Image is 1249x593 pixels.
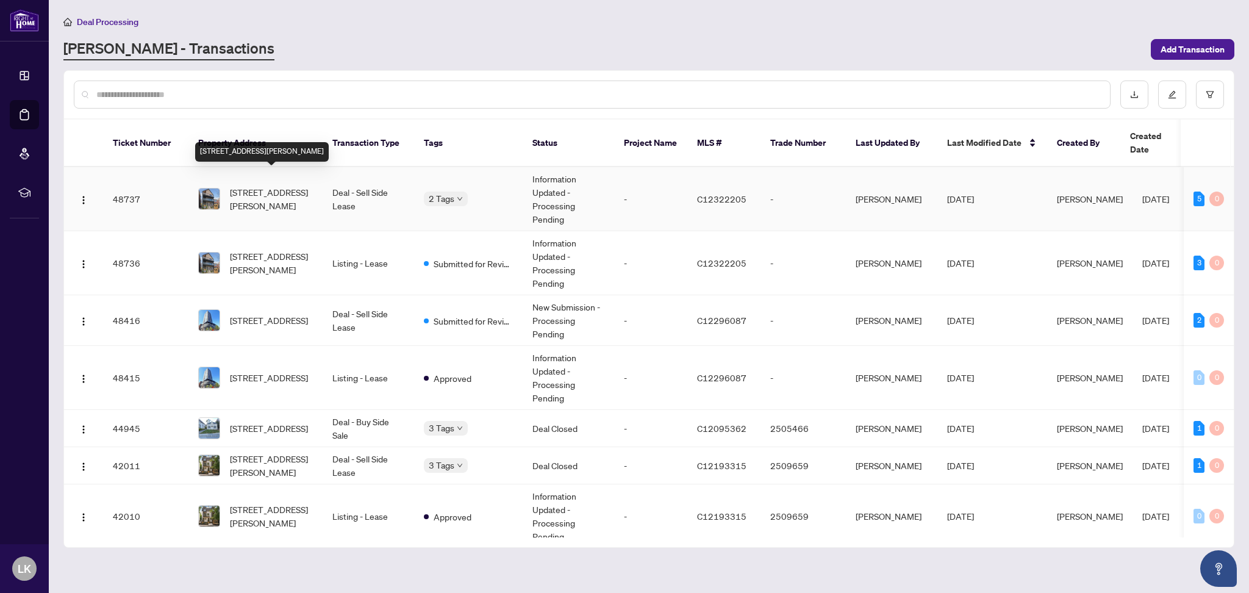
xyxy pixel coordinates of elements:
[1142,460,1169,471] span: [DATE]
[1151,39,1234,60] button: Add Transaction
[1142,423,1169,434] span: [DATE]
[523,447,614,484] td: Deal Closed
[323,120,414,167] th: Transaction Type
[103,447,188,484] td: 42011
[1194,256,1204,270] div: 3
[614,167,687,231] td: -
[1142,315,1169,326] span: [DATE]
[523,295,614,346] td: New Submission - Processing Pending
[697,372,746,383] span: C12296087
[846,120,937,167] th: Last Updated By
[1161,40,1225,59] span: Add Transaction
[199,455,220,476] img: thumbnail-img
[523,346,614,410] td: Information Updated - Processing Pending
[1142,257,1169,268] span: [DATE]
[1194,313,1204,328] div: 2
[1120,120,1206,167] th: Created Date
[846,410,937,447] td: [PERSON_NAME]
[687,120,760,167] th: MLS #
[697,257,746,268] span: C12322205
[79,317,88,326] img: Logo
[1194,370,1204,385] div: 0
[457,462,463,469] span: down
[434,372,471,385] span: Approved
[1057,193,1123,204] span: [PERSON_NAME]
[1209,421,1224,436] div: 0
[1057,257,1123,268] span: [PERSON_NAME]
[74,419,93,438] button: Logo
[846,346,937,410] td: [PERSON_NAME]
[760,346,846,410] td: -
[414,120,523,167] th: Tags
[1130,90,1139,99] span: download
[230,371,308,384] span: [STREET_ADDRESS]
[760,484,846,548] td: 2509659
[1196,81,1224,109] button: filter
[947,372,974,383] span: [DATE]
[1209,256,1224,270] div: 0
[74,253,93,273] button: Logo
[74,456,93,475] button: Logo
[199,418,220,439] img: thumbnail-img
[79,462,88,472] img: Logo
[760,167,846,231] td: -
[760,447,846,484] td: 2509659
[323,231,414,295] td: Listing - Lease
[77,16,138,27] span: Deal Processing
[199,189,220,209] img: thumbnail-img
[457,196,463,202] span: down
[760,295,846,346] td: -
[697,423,746,434] span: C12095362
[947,511,974,522] span: [DATE]
[230,422,308,435] span: [STREET_ADDRESS]
[434,510,471,523] span: Approved
[1142,372,1169,383] span: [DATE]
[846,295,937,346] td: [PERSON_NAME]
[1120,81,1148,109] button: download
[1142,511,1169,522] span: [DATE]
[614,447,687,484] td: -
[429,458,454,472] span: 3 Tags
[103,231,188,295] td: 48736
[1057,423,1123,434] span: [PERSON_NAME]
[195,142,329,162] div: [STREET_ADDRESS][PERSON_NAME]
[760,410,846,447] td: 2505466
[697,193,746,204] span: C12322205
[523,410,614,447] td: Deal Closed
[199,253,220,273] img: thumbnail-img
[79,512,88,522] img: Logo
[103,484,188,548] td: 42010
[74,368,93,387] button: Logo
[199,367,220,388] img: thumbnail-img
[1168,90,1176,99] span: edit
[18,560,31,577] span: LK
[614,295,687,346] td: -
[846,484,937,548] td: [PERSON_NAME]
[1057,511,1123,522] span: [PERSON_NAME]
[434,257,513,270] span: Submitted for Review
[1194,458,1204,473] div: 1
[429,421,454,435] span: 3 Tags
[947,315,974,326] span: [DATE]
[846,167,937,231] td: [PERSON_NAME]
[103,346,188,410] td: 48415
[457,425,463,431] span: down
[429,192,454,206] span: 2 Tags
[63,38,274,60] a: [PERSON_NAME] - Transactions
[230,250,313,276] span: [STREET_ADDRESS][PERSON_NAME]
[1057,315,1123,326] span: [PERSON_NAME]
[614,120,687,167] th: Project Name
[1209,370,1224,385] div: 0
[230,452,313,479] span: [STREET_ADDRESS][PERSON_NAME]
[947,423,974,434] span: [DATE]
[1057,372,1123,383] span: [PERSON_NAME]
[760,120,846,167] th: Trade Number
[523,484,614,548] td: Information Updated - Processing Pending
[947,460,974,471] span: [DATE]
[79,195,88,205] img: Logo
[74,506,93,526] button: Logo
[1047,120,1120,167] th: Created By
[947,136,1022,149] span: Last Modified Date
[614,410,687,447] td: -
[79,425,88,434] img: Logo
